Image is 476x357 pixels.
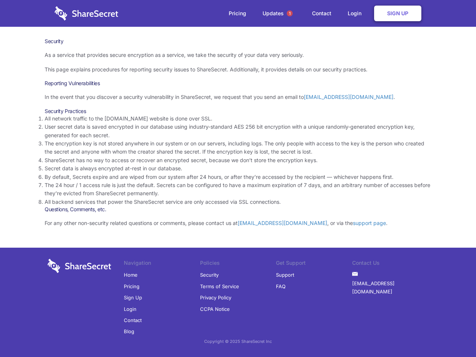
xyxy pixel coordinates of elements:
[45,181,431,198] li: The 24 hour / 1 access rule is just the default. Secrets can be configured to have a maximum expi...
[55,6,118,20] img: logo-wordmark-white-trans-d4663122ce5f474addd5e946df7df03e33cb6a1c49d2221995e7729f52c070b2.svg
[45,108,431,115] h3: Security Practices
[276,269,294,280] a: Support
[287,10,293,16] span: 1
[353,220,386,226] a: support page
[304,94,393,100] a: [EMAIL_ADDRESS][DOMAIN_NAME]
[45,164,431,173] li: Secret data is always encrypted at-rest in our database.
[200,292,231,303] a: Privacy Policy
[45,80,431,87] h3: Reporting Vulnerabilities
[276,259,352,269] li: Get Support
[45,156,431,164] li: ShareSecret has no way to access or recover an encrypted secret, because we don’t store the encry...
[200,269,219,280] a: Security
[124,269,138,280] a: Home
[45,93,431,101] p: In the event that you discover a security vulnerability in ShareSecret, we request that you send ...
[45,219,431,227] p: For any other non-security related questions or comments, please contact us at , or via the .
[200,281,239,292] a: Terms of Service
[45,115,431,123] li: All network traffic to the [DOMAIN_NAME] website is done over SSL.
[352,278,428,297] a: [EMAIL_ADDRESS][DOMAIN_NAME]
[45,38,431,45] h1: Security
[124,259,200,269] li: Navigation
[45,123,431,139] li: User secret data is saved encrypted in our database using industry-standard AES 256 bit encryptio...
[200,259,276,269] li: Policies
[45,198,431,206] li: All backend services that power the ShareSecret service are only accessed via SSL connections.
[45,139,431,156] li: The encryption key is not stored anywhere in our system or on our servers, including logs. The on...
[45,65,431,74] p: This page explains procedures for reporting security issues to ShareSecret. Additionally, it prov...
[45,51,431,59] p: As a service that provides secure encryption as a service, we take the security of your data very...
[124,326,134,337] a: Blog
[340,2,373,25] a: Login
[45,173,431,181] li: By default, Secrets expire and are wiped from our system after 24 hours, or after they’re accesse...
[352,259,428,269] li: Contact Us
[124,281,139,292] a: Pricing
[200,303,230,315] a: CCPA Notice
[374,6,421,21] a: Sign Up
[124,292,142,303] a: Sign Up
[276,281,286,292] a: FAQ
[305,2,339,25] a: Contact
[221,2,254,25] a: Pricing
[48,259,111,273] img: logo-wordmark-white-trans-d4663122ce5f474addd5e946df7df03e33cb6a1c49d2221995e7729f52c070b2.svg
[238,220,327,226] a: [EMAIL_ADDRESS][DOMAIN_NAME]
[45,206,431,213] h3: Questions, Comments, etc.
[124,315,142,326] a: Contact
[124,303,136,315] a: Login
